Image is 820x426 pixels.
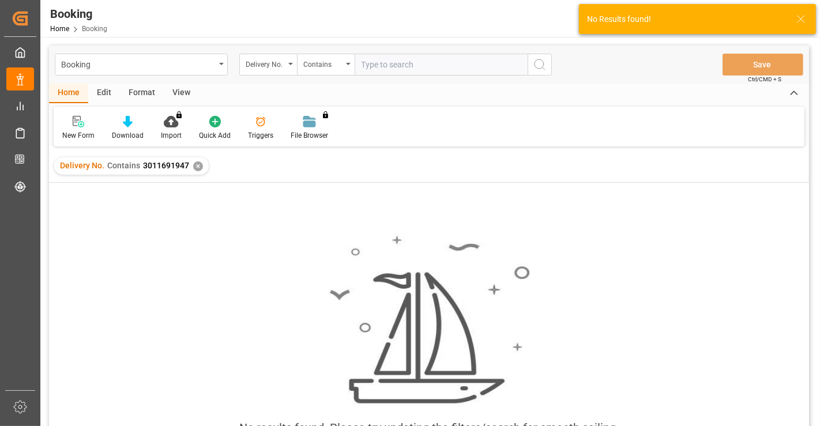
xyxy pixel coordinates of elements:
div: ✕ [193,161,203,171]
input: Type to search [355,54,528,76]
div: Contains [303,56,343,70]
div: Format [120,84,164,103]
button: Save [723,54,803,76]
img: smooth_sailing.jpeg [328,235,530,405]
span: 3011691947 [143,161,189,170]
div: Edit [88,84,120,103]
div: Delivery No. [246,56,285,70]
button: open menu [297,54,355,76]
span: Delivery No. [60,161,104,170]
span: Contains [107,161,140,170]
a: Home [50,25,69,33]
div: No Results found! [587,13,785,25]
div: New Form [62,130,95,141]
button: open menu [239,54,297,76]
div: Download [112,130,144,141]
button: search button [528,54,552,76]
div: Triggers [248,130,273,141]
div: Quick Add [199,130,231,141]
div: Booking [61,56,215,71]
div: View [164,84,199,103]
div: Booking [50,5,107,22]
div: Home [49,84,88,103]
button: open menu [55,54,228,76]
span: Ctrl/CMD + S [748,75,781,84]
